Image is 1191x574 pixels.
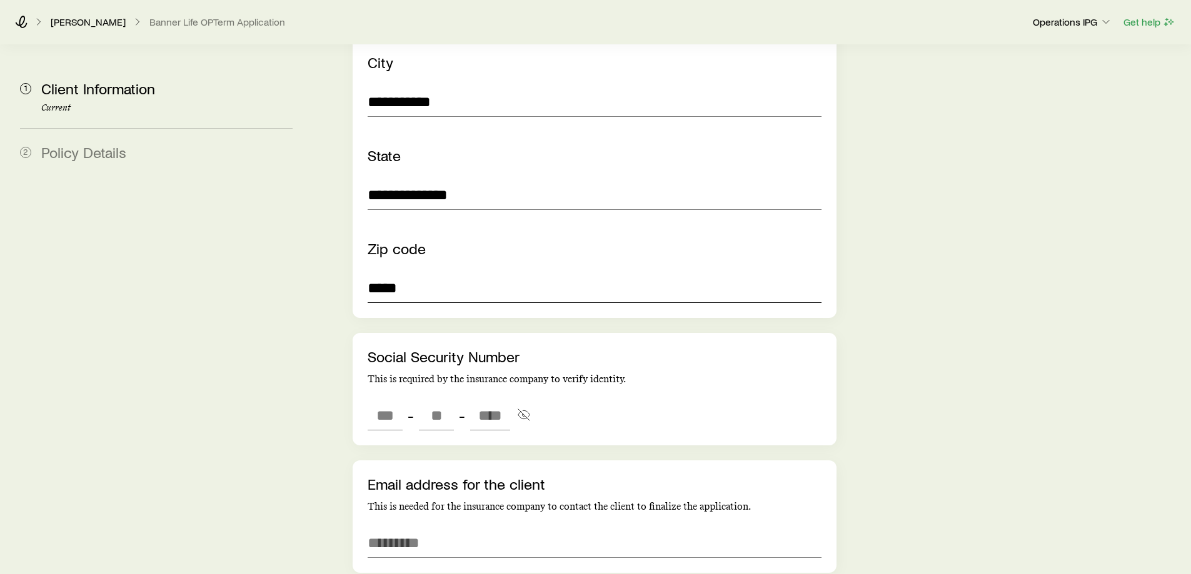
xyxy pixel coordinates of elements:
[459,407,465,424] span: -
[1123,15,1176,29] button: Get help
[368,500,821,513] p: This is needed for the insurance company to contact the client to finalize the application.
[368,146,401,164] label: State
[41,143,126,161] span: Policy Details
[408,407,414,424] span: -
[368,475,821,493] p: Email address for the client
[368,239,426,257] label: Zip code
[20,83,31,94] span: 1
[41,79,155,97] span: Client Information
[41,103,293,113] p: Current
[149,16,286,28] button: Banner Life OPTerm Application
[368,53,393,71] label: City
[1032,15,1113,30] button: Operations IPG
[20,147,31,158] span: 2
[368,348,821,365] p: Social Security Number
[50,16,126,28] a: [PERSON_NAME]
[1033,16,1112,28] p: Operations IPG
[368,373,821,385] p: This is required by the insurance company to verify identity.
